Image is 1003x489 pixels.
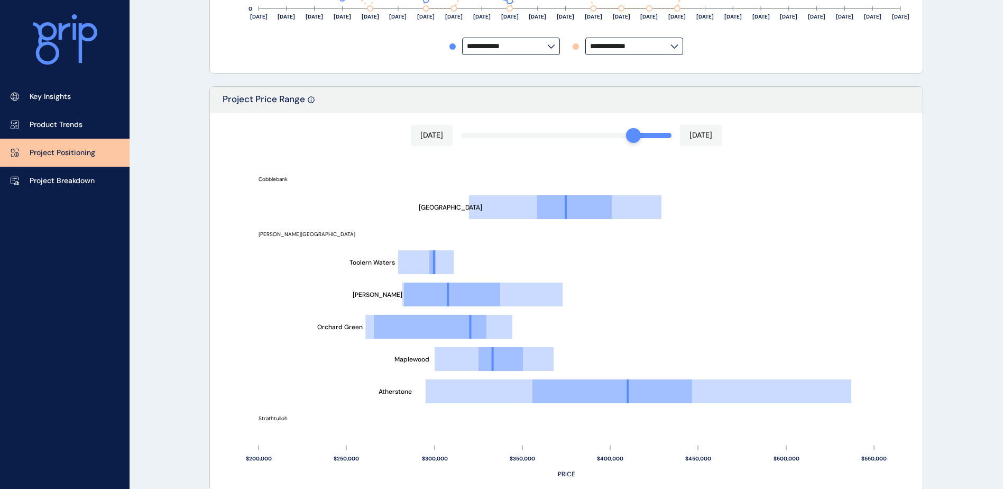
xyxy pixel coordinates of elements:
text: [DATE] [696,13,714,20]
text: [DATE] [389,13,407,20]
text: PRICE [558,470,575,478]
text: Cobblebank [259,176,288,183]
text: $400,000 [597,455,623,462]
text: Orchard Green [317,323,363,331]
text: [PERSON_NAME][GEOGRAPHIC_DATA] [259,231,355,238]
text: [DATE] [473,13,491,20]
text: [DATE] [529,13,546,20]
p: [DATE] [420,130,443,141]
text: [GEOGRAPHIC_DATA] [419,203,482,212]
text: [DATE] [501,13,519,20]
text: [DATE] [613,13,630,20]
text: $300,000 [422,455,448,462]
text: [DATE] [724,13,742,20]
text: [DATE] [417,13,435,20]
text: [DATE] [836,13,853,20]
text: [DATE] [640,13,658,20]
text: [DATE] [780,13,797,20]
text: Maplewood [394,355,429,364]
text: [DATE] [808,13,825,20]
text: [DATE] [668,13,686,20]
text: [DATE] [334,13,351,20]
text: [DATE] [362,13,379,20]
p: Key Insights [30,92,71,102]
text: $250,000 [334,455,359,462]
text: [DATE] [557,13,574,20]
p: Project Breakdown [30,176,95,186]
text: $500,000 [774,455,799,462]
text: $350,000 [510,455,535,462]
text: [DATE] [585,13,602,20]
p: Project Positioning [30,148,95,158]
text: $450,000 [685,455,711,462]
text: [DATE] [306,13,323,20]
p: Project Price Range [223,93,305,113]
text: [DATE] [864,13,881,20]
text: $550,000 [861,455,887,462]
text: [DATE] [752,13,770,20]
text: Toolern Waters [349,258,395,267]
p: Product Trends [30,120,82,130]
text: [DATE] [250,13,268,20]
p: [DATE] [689,130,712,141]
text: [DATE] [278,13,295,20]
text: 0 [249,5,252,12]
text: [DATE] [892,13,909,20]
text: $200,000 [246,455,272,462]
text: Strathtulloh [259,415,288,422]
text: [DATE] [445,13,463,20]
text: Atherstone [379,387,412,396]
text: [PERSON_NAME] [353,291,402,299]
